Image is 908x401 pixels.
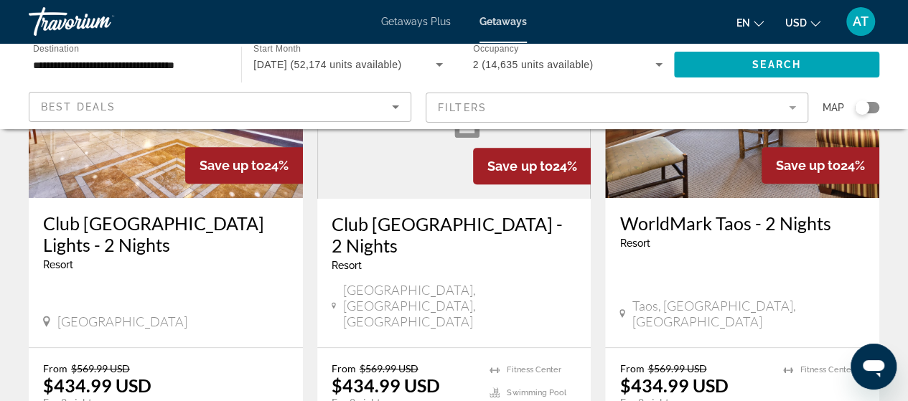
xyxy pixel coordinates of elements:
span: $569.99 USD [360,362,418,374]
span: Map [823,98,844,118]
span: Fitness Center [800,365,854,374]
span: Save up to [487,159,552,174]
a: Travorium [29,3,172,40]
span: Occupancy [473,44,518,54]
div: 24% [473,148,591,184]
span: Search [752,59,801,70]
span: Resort [43,259,73,270]
span: From [619,362,644,374]
span: Start Month [253,44,301,54]
span: [DATE] (52,174 units available) [253,59,401,70]
a: Getaways [479,16,527,27]
span: Taos, [GEOGRAPHIC_DATA], [GEOGRAPHIC_DATA] [632,298,865,329]
span: Destination [33,44,79,53]
button: Search [674,52,879,77]
span: AT [853,14,869,29]
mat-select: Sort by [41,98,399,115]
p: $434.99 USD [619,374,728,396]
span: $569.99 USD [647,362,706,374]
span: [GEOGRAPHIC_DATA], [GEOGRAPHIC_DATA], [GEOGRAPHIC_DATA] [343,282,577,329]
span: $569.99 USD [71,362,130,374]
p: $434.99 USD [332,374,440,396]
span: en [736,17,750,29]
span: Save up to [776,158,841,173]
button: User Menu [842,6,879,37]
button: Filter [426,92,808,123]
span: Fitness Center [507,365,561,374]
span: [GEOGRAPHIC_DATA] [57,313,187,329]
span: Resort [619,237,650,249]
span: Resort [332,260,362,271]
span: From [332,362,356,374]
a: Club [GEOGRAPHIC_DATA] - 2 Nights [332,213,577,256]
button: Change language [736,12,764,33]
span: From [43,362,67,374]
a: WorldMark Taos - 2 Nights [619,212,865,234]
span: Swimming Pool [507,388,566,397]
button: Change currency [785,12,820,33]
span: Best Deals [41,101,116,113]
a: Club [GEOGRAPHIC_DATA] Lights - 2 Nights [43,212,289,255]
a: Getaways Plus [381,16,451,27]
div: 24% [185,147,303,184]
span: USD [785,17,807,29]
span: Save up to [200,158,264,173]
span: 2 (14,635 units available) [473,59,594,70]
p: $434.99 USD [43,374,151,396]
iframe: Кнопка запуска окна обмена сообщениями [851,344,897,390]
div: 24% [762,147,879,184]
